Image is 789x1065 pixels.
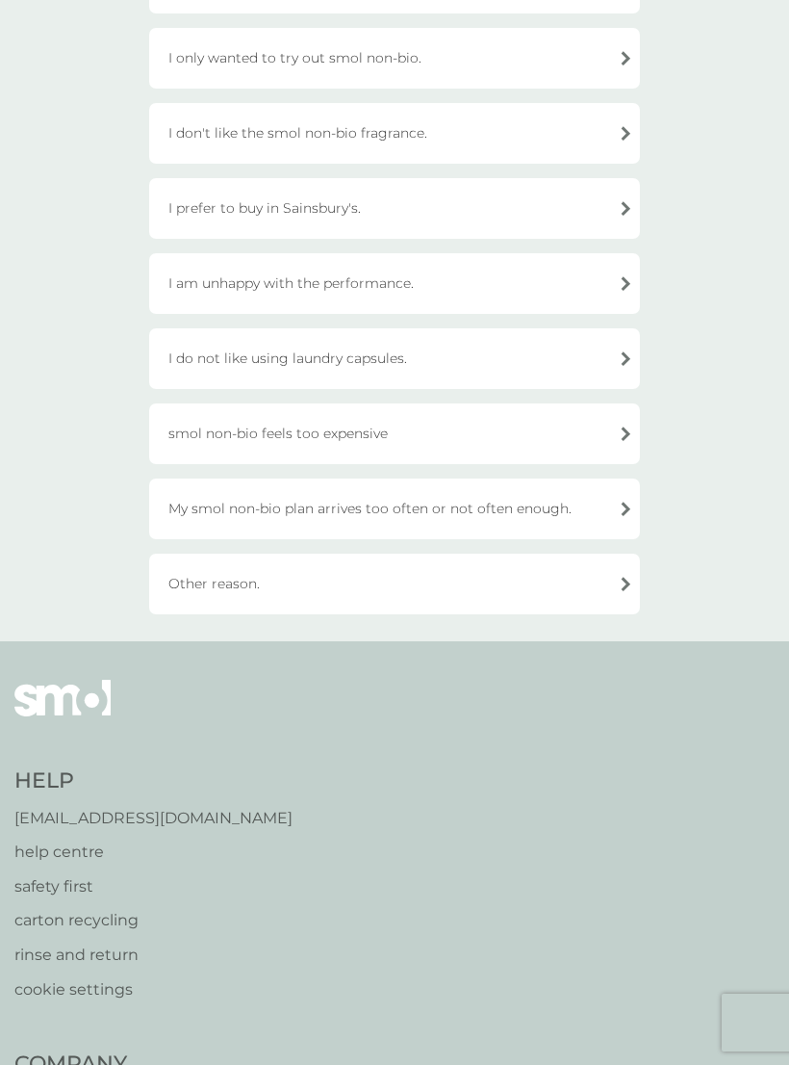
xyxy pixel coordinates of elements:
[149,103,640,164] div: I don't like the smol non-bio fragrance.
[14,806,293,831] a: [EMAIL_ADDRESS][DOMAIN_NAME]
[14,840,293,865] a: help centre
[149,178,640,239] div: I prefer to buy in Sainsbury's.
[149,328,640,389] div: I do not like using laundry capsules.
[14,766,293,796] h4: Help
[149,479,640,539] div: My smol non-bio plan arrives too often or not often enough.
[149,28,640,89] div: I only wanted to try out smol non-bio.
[14,943,293,968] a: rinse and return
[14,977,293,1002] a: cookie settings
[14,680,111,745] img: smol
[149,554,640,614] div: Other reason.
[149,253,640,314] div: I am unhappy with the performance.
[14,874,293,899] a: safety first
[149,403,640,464] div: smol non-bio feels too expensive
[14,908,293,933] a: carton recycling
